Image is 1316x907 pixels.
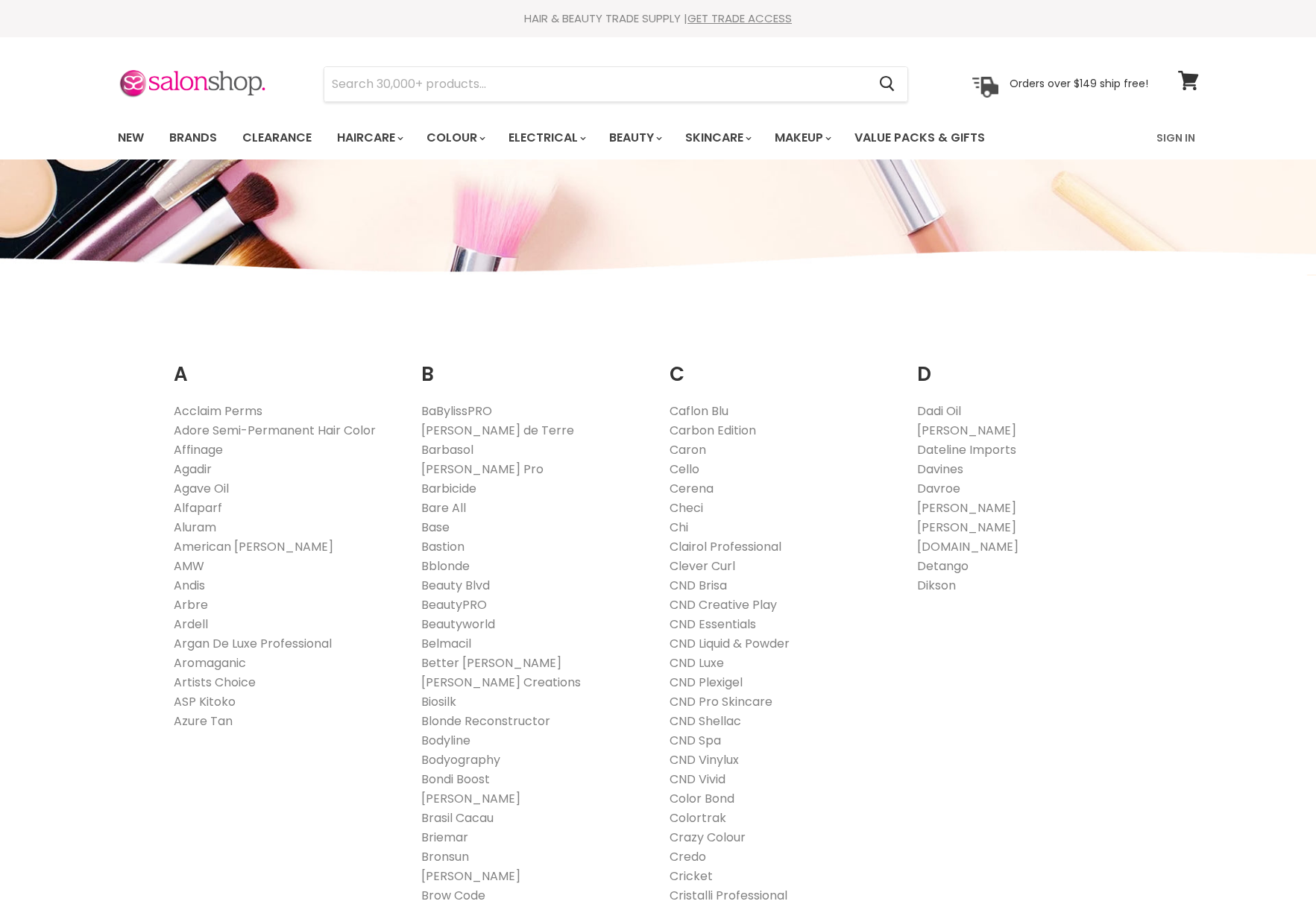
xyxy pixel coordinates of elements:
[670,809,726,827] a: Colortrak
[917,402,961,420] a: Dadi Oil
[917,480,960,497] a: Davroe
[670,790,734,807] a: Color Bond
[421,422,574,439] a: [PERSON_NAME] de Terre
[687,10,792,26] a: GET TRADE ACCESS
[670,441,706,458] a: Caron
[917,340,1143,390] h2: D
[174,340,400,390] h2: A
[174,538,333,555] a: American [PERSON_NAME]
[1147,122,1204,154] a: Sign In
[421,674,581,691] a: [PERSON_NAME] Creations
[324,67,868,101] input: Search
[670,499,703,516] a: Checi
[421,340,647,390] h2: B
[231,122,323,154] a: Clearance
[421,480,476,497] a: Barbicide
[421,887,485,904] a: Brow Code
[1010,77,1148,90] p: Orders over $149 ship free!
[174,674,256,691] a: Artists Choice
[670,848,706,865] a: Credo
[670,829,746,846] a: Crazy Colour
[917,519,1016,536] a: [PERSON_NAME]
[917,499,1016,516] a: [PERSON_NAME]
[421,809,494,827] a: Brasil Cacau
[174,712,233,730] a: Azure Tan
[421,693,456,710] a: Biosilk
[670,519,688,536] a: Chi
[174,635,332,652] a: Argan De Luxe Professional
[415,122,494,154] a: Colour
[670,480,714,497] a: Cerena
[421,848,469,865] a: Bronsun
[868,67,907,101] button: Search
[670,868,713,885] a: Cricket
[917,422,1016,439] a: [PERSON_NAME]
[421,402,492,420] a: BaBylissPRO
[843,122,996,154] a: Value Packs & Gifts
[670,557,735,575] a: Clever Curl
[764,122,840,154] a: Makeup
[174,693,236,710] a: ASP Kitoko
[670,635,790,652] a: CND Liquid & Powder
[174,577,205,594] a: Andis
[421,577,490,594] a: Beauty Blvd
[917,441,1016,458] a: Dateline Imports
[674,122,761,154] a: Skincare
[326,122,412,154] a: Haircare
[670,712,741,730] a: CND Shellac
[670,577,727,594] a: CND Brisa
[421,712,550,730] a: Blonde Reconstructor
[174,596,208,613] a: Arbre
[107,122,155,154] a: New
[158,122,228,154] a: Brands
[174,654,246,671] a: Aromaganic
[421,538,465,555] a: Bastion
[174,441,223,458] a: Affinage
[497,122,595,154] a: Electrical
[421,732,470,749] a: Bodyline
[917,577,956,594] a: Dikson
[421,790,520,807] a: [PERSON_NAME]
[99,11,1218,26] div: HAIR & BEAUTY TRADE SUPPLY |
[670,616,756,633] a: CND Essentials
[421,499,466,516] a: Bare All
[917,461,963,478] a: Davines
[670,402,728,420] a: Caflon Blu
[421,616,495,633] a: Beautyworld
[421,441,473,458] a: Barbasol
[174,422,376,439] a: Adore Semi-Permanent Hair Color
[670,596,777,613] a: CND Creative Play
[174,499,222,516] a: Alfaparf
[421,771,490,788] a: Bondi Boost
[421,654,561,671] a: Better [PERSON_NAME]
[174,557,204,575] a: AMW
[174,519,216,536] a: Aluram
[670,887,787,904] a: Cristalli Professional
[421,868,520,885] a: [PERSON_NAME]
[670,674,743,691] a: CND Plexigel
[421,635,471,652] a: Belmacil
[174,480,229,497] a: Agave Oil
[917,557,969,575] a: Detango
[324,66,908,102] form: Product
[670,538,781,555] a: Clairol Professional
[421,461,544,478] a: [PERSON_NAME] Pro
[174,616,208,633] a: Ardell
[421,829,468,846] a: Briemar
[670,422,756,439] a: Carbon Edition
[670,461,699,478] a: Cello
[421,751,500,768] a: Bodyography
[670,732,721,749] a: CND Spa
[107,116,1072,159] ul: Main menu
[174,402,262,420] a: Acclaim Perms
[421,596,487,613] a: BeautyPRO
[670,340,895,390] h2: C
[670,693,772,710] a: CND Pro Skincare
[421,557,470,575] a: Bblonde
[670,654,724,671] a: CND Luxe
[670,771,725,788] a: CND Vivid
[598,122,671,154] a: Beauty
[174,461,212,478] a: Agadir
[670,751,739,768] a: CND Vinylux
[917,538,1019,555] a: [DOMAIN_NAME]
